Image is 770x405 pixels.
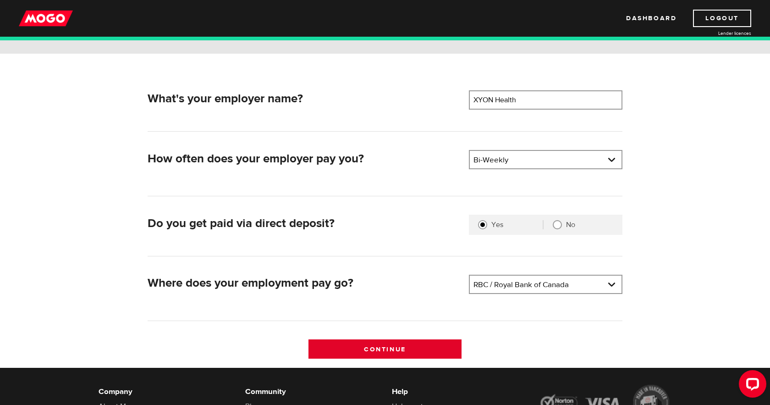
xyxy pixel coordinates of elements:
input: Yes [478,220,487,229]
a: Logout [693,10,751,27]
input: No [553,220,562,229]
h6: Community [245,386,378,397]
h2: Where does your employment pay go? [148,276,462,290]
h2: How often does your employer pay you? [148,152,462,166]
h6: Help [392,386,525,397]
a: Dashboard [626,10,676,27]
input: Continue [308,339,462,359]
img: mogo_logo-11ee424be714fa7cbb0f0f49df9e16ec.png [19,10,73,27]
iframe: LiveChat chat widget [731,366,770,405]
h2: What's your employer name? [148,92,462,106]
h6: Company [99,386,231,397]
a: Lender licences [682,30,751,37]
label: Yes [491,220,543,229]
label: No [566,220,613,229]
h2: Do you get paid via direct deposit? [148,216,462,231]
